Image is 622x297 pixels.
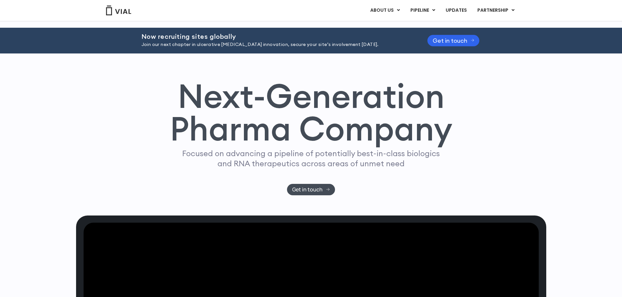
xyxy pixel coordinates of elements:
[287,184,335,195] a: Get in touch
[472,5,520,16] a: PARTNERSHIPMenu Toggle
[180,148,443,169] p: Focused on advancing a pipeline of potentially best-in-class biologics and RNA therapeutics acros...
[105,6,132,15] img: Vial Logo
[141,41,411,48] p: Join our next chapter in ulcerative [MEDICAL_DATA] innovation, secure your site’s involvement [DA...
[405,5,440,16] a: PIPELINEMenu Toggle
[292,187,323,192] span: Get in touch
[365,5,405,16] a: ABOUT USMenu Toggle
[440,5,472,16] a: UPDATES
[427,35,480,46] a: Get in touch
[170,80,453,145] h1: Next-Generation Pharma Company
[141,33,411,40] h2: Now recruiting sites globally
[433,38,467,43] span: Get in touch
